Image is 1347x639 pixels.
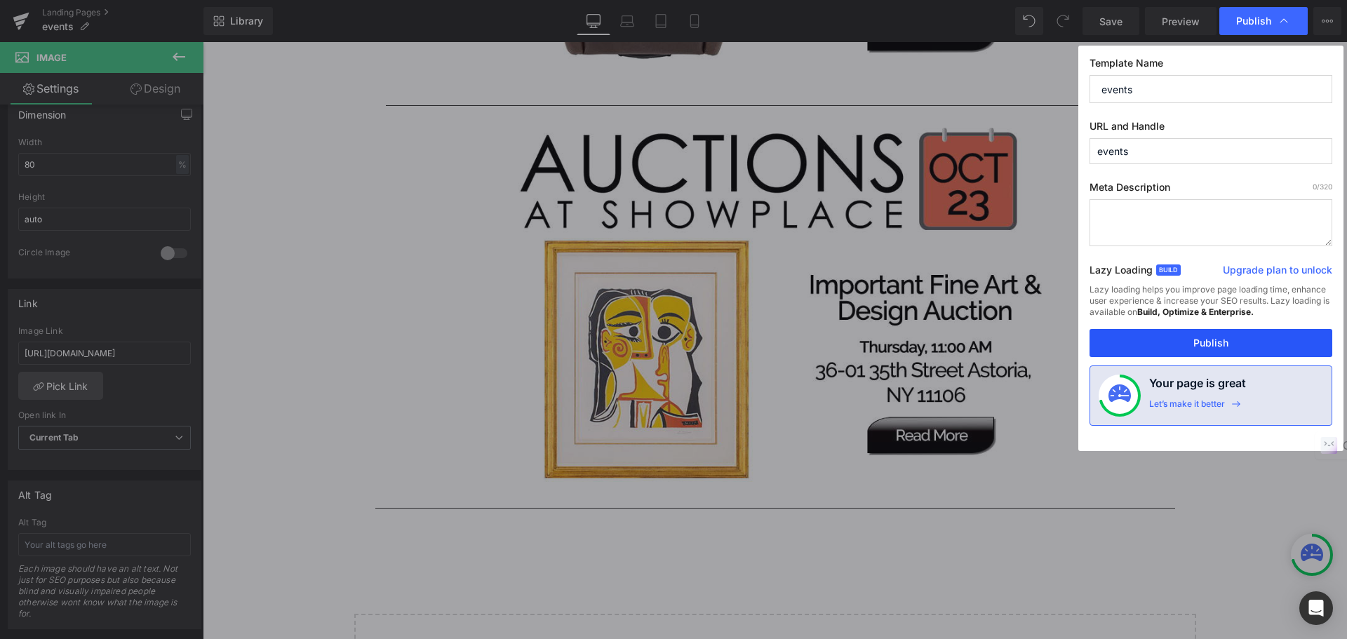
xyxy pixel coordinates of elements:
div: Let’s make it better [1149,398,1225,417]
img: onboarding-status.svg [1108,384,1131,407]
span: Build [1156,264,1181,276]
label: Lazy Loading [1090,261,1153,284]
h4: Your page is great [1149,375,1246,398]
span: 0 [1313,182,1317,191]
span: /320 [1313,182,1332,191]
strong: Build, Optimize & Enterprise. [1137,307,1254,317]
div: Open Intercom Messenger [1299,591,1333,625]
label: Template Name [1090,57,1332,75]
span: Publish [1236,15,1271,27]
label: URL and Handle [1090,120,1332,138]
div: Lazy loading helps you improve page loading time, enhance user experience & increase your SEO res... [1090,284,1332,329]
button: Publish [1090,329,1332,357]
a: Upgrade plan to unlock [1223,263,1332,283]
label: Meta Description [1090,181,1332,199]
